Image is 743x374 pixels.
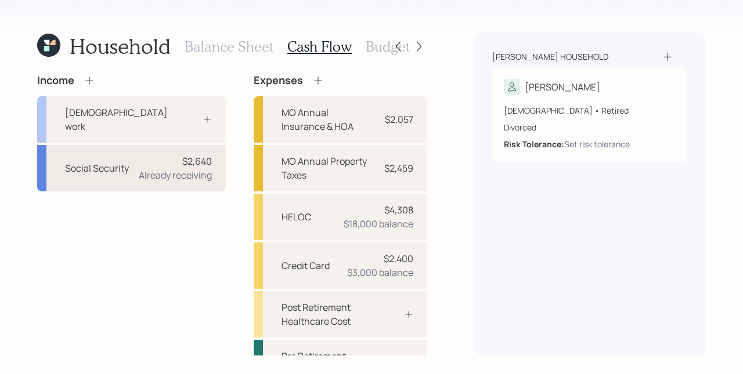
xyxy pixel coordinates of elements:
div: $2,459 [384,161,413,175]
div: [DEMOGRAPHIC_DATA] • Retired [504,104,676,117]
h4: Income [37,74,74,87]
h3: Balance Sheet [185,38,273,55]
div: Set risk tolerance [564,138,630,150]
h3: Budget [366,38,410,55]
div: MO Annual Insurance & HOA [282,106,369,133]
div: [DEMOGRAPHIC_DATA] work [65,106,168,133]
div: Divorced [504,121,676,133]
h3: Cash Flow [287,38,352,55]
div: Already receiving [139,168,212,182]
b: Risk Tolerance: [504,139,564,150]
div: MO Annual Property Taxes [282,154,369,182]
div: HELOC [282,210,311,224]
div: [PERSON_NAME] [525,80,600,94]
div: $2,057 [385,112,413,126]
div: $4,308 [384,203,413,217]
div: $3,000 balance [347,266,413,279]
div: Social Security [65,161,129,175]
div: [PERSON_NAME] household [492,51,608,63]
div: Credit Card [282,259,330,273]
div: $2,640 [182,154,212,168]
h4: Expenses [254,74,303,87]
div: Post Retirement Healthcare Cost [282,300,369,328]
div: $2,400 [384,252,413,266]
div: $18,000 balance [344,217,413,231]
h1: Household [70,34,171,59]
